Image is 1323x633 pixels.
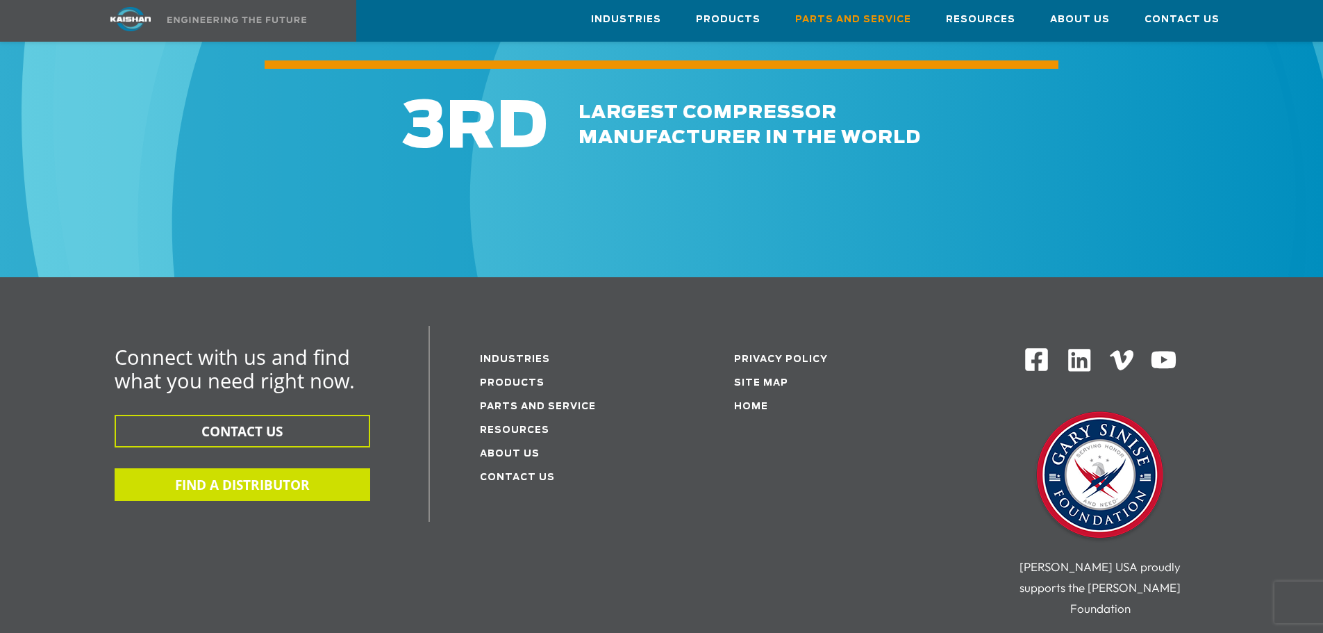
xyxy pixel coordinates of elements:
img: Linkedin [1066,347,1093,374]
a: Products [696,1,760,38]
button: FIND A DISTRIBUTOR [115,468,370,501]
img: kaishan logo [78,7,183,31]
a: Contact Us [480,473,555,482]
span: [PERSON_NAME] USA proudly supports the [PERSON_NAME] Foundation [1020,559,1181,616]
a: Industries [591,1,661,38]
span: Resources [946,12,1015,28]
span: Industries [591,12,661,28]
a: Parts and Service [795,1,911,38]
button: CONTACT US [115,415,370,447]
span: Products [696,12,760,28]
span: largest compressor manufacturer in the world [579,104,921,147]
img: Youtube [1150,347,1177,374]
span: 3 [403,96,446,160]
span: About Us [1050,12,1110,28]
img: Engineering the future [167,17,306,23]
a: Parts and service [480,402,596,411]
a: Site Map [734,379,788,388]
span: RD [446,96,548,160]
img: Facebook [1024,347,1049,372]
a: About Us [480,450,540,459]
a: Products [480,379,544,388]
img: Gary Sinise Foundation [1031,407,1170,546]
a: Contact Us [1145,1,1220,38]
span: Contact Us [1145,12,1220,28]
a: Privacy Policy [734,355,828,364]
a: Resources [946,1,1015,38]
a: Industries [480,355,550,364]
a: Home [734,402,768,411]
span: Parts and Service [795,12,911,28]
span: Connect with us and find what you need right now. [115,343,355,394]
img: Vimeo [1110,350,1133,370]
a: About Us [1050,1,1110,38]
a: Resources [480,426,549,435]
